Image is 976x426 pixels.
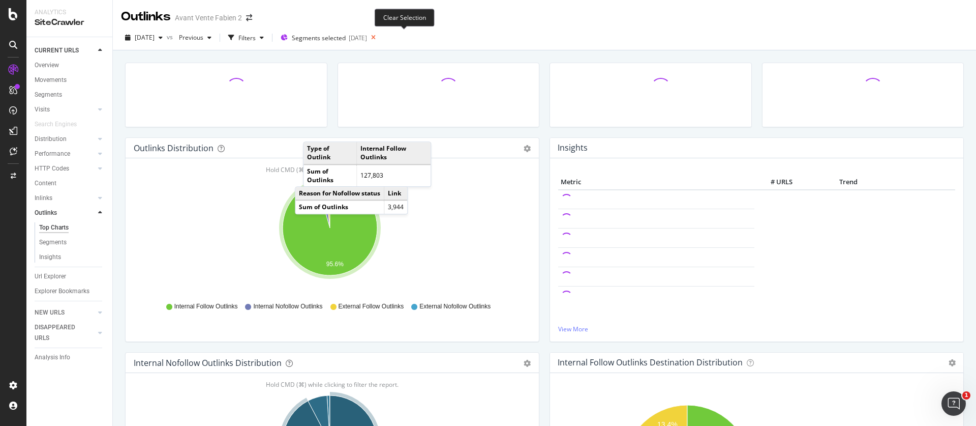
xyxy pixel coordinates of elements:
a: Inlinks [35,193,95,204]
div: Insights [39,252,61,263]
a: CURRENT URLS [35,45,95,56]
th: Metric [558,175,754,190]
div: gear [524,360,531,367]
button: Filters [224,30,268,46]
td: 3,944 [384,201,408,214]
a: Performance [35,149,95,159]
div: Visits [35,104,50,115]
td: 127,803 [357,164,431,186]
div: Performance [35,149,70,159]
div: Outlinks Distribution [134,143,213,153]
div: Avant Vente Fabien 2 [175,13,242,23]
a: DISAPPEARED URLS [35,322,95,344]
div: arrow-right-arrow-left [246,14,252,21]
div: Search Engines [35,119,77,130]
a: NEW URLS [35,307,95,318]
div: Url Explorer [35,271,66,282]
div: Filters [238,34,256,42]
div: HTTP Codes [35,163,69,174]
div: SiteCrawler [35,17,104,29]
td: Link [384,187,408,201]
div: [DATE] [349,34,367,42]
a: Distribution [35,134,95,145]
div: Outlinks [35,208,57,218]
a: Movements [35,75,105,86]
h4: Insights [558,141,588,155]
h4: Internal Follow Outlinks Destination Distribution [558,356,743,370]
a: Search Engines [35,119,87,130]
div: Movements [35,75,67,86]
a: Url Explorer [35,271,105,282]
a: Overview [35,60,105,71]
a: Analysis Info [35,352,105,363]
span: External Nofollow Outlinks [419,302,491,311]
div: Content [35,178,56,189]
td: Reason for Nofollow status [295,187,384,201]
span: vs [167,33,175,41]
div: DISAPPEARED URLS [35,322,86,344]
i: Options [949,359,956,366]
a: Visits [35,104,95,115]
span: 2025 Oct. 2nd [135,33,155,42]
div: CURRENT URLS [35,45,79,56]
text: 95.6% [326,261,344,268]
a: HTTP Codes [35,163,95,174]
iframe: Intercom live chat [941,391,966,416]
a: Content [35,178,105,189]
th: Trend [795,175,902,190]
th: # URLS [754,175,795,190]
span: Segments selected [292,34,346,42]
button: [DATE] [121,30,167,46]
a: Segments [35,90,105,100]
div: Internal Nofollow Outlinks Distribution [134,358,282,368]
div: Explorer Bookmarks [35,286,89,297]
span: Previous [175,33,203,42]
button: Previous [175,30,216,46]
div: gear [524,145,531,152]
a: View More [558,325,955,333]
a: Top Charts [39,222,105,233]
span: Internal Nofollow Outlinks [253,302,322,311]
a: Insights [39,252,105,263]
div: Segments [39,237,67,248]
div: NEW URLS [35,307,65,318]
div: Overview [35,60,59,71]
td: Sum of Outlinks [303,164,357,186]
td: Sum of Outlinks [295,201,384,214]
a: Segments [39,237,105,248]
span: External Follow Outlinks [339,302,404,311]
button: Segments selected[DATE] [277,30,367,46]
div: Analytics [35,8,104,17]
div: Clear Selection [375,9,435,26]
div: Analysis Info [35,352,70,363]
td: Internal Follow Outlinks [357,143,431,164]
a: Explorer Bookmarks [35,286,105,297]
div: Segments [35,90,62,100]
a: Outlinks [35,208,95,218]
div: Outlinks [121,8,171,25]
span: Internal Follow Outlinks [174,302,238,311]
svg: A chart. [134,175,526,293]
td: Type of Outlink [303,143,357,164]
div: Top Charts [39,222,69,233]
div: Inlinks [35,193,52,204]
div: Distribution [35,134,67,145]
span: 1 [962,391,970,400]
